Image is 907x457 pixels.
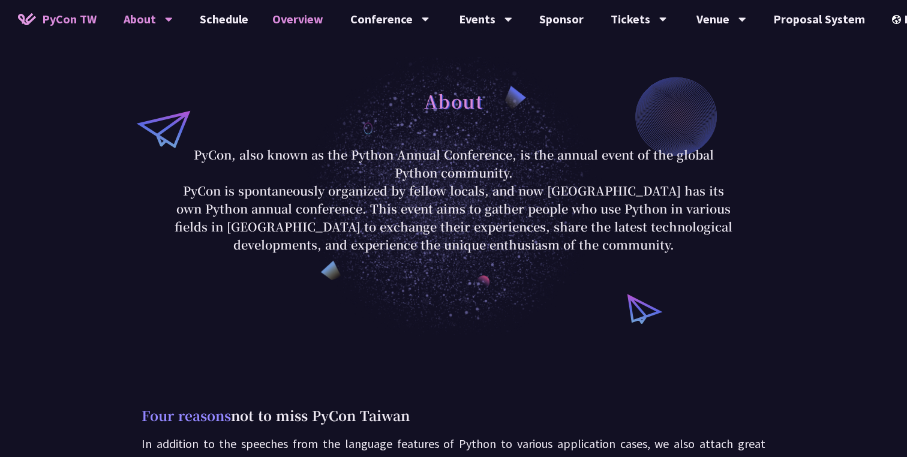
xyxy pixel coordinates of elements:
p: PyCon is spontaneously organized by fellow locals, and now [GEOGRAPHIC_DATA] has its own Python a... [175,182,732,254]
span: Four reasons [142,405,231,425]
img: Home icon of PyCon TW 2025 [18,13,36,25]
h1: About [424,83,483,119]
p: PyCon, also known as the Python Annual Conference, is the annual event of the global Python commu... [175,146,732,182]
img: Locale Icon [892,15,904,24]
span: PyCon TW [42,10,97,28]
p: not to miss PyCon Taiwan [142,405,765,426]
a: PyCon TW [6,4,109,34]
